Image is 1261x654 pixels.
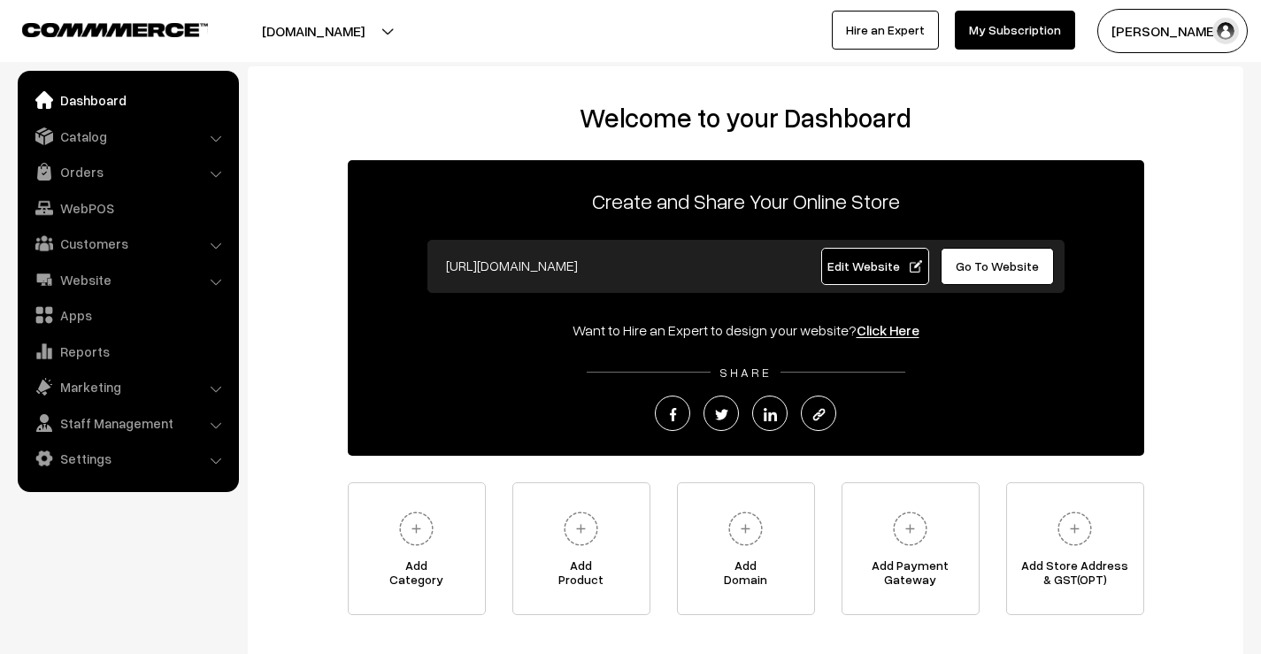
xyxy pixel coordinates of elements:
[857,321,919,339] a: Click Here
[721,504,770,553] img: plus.svg
[22,407,233,439] a: Staff Management
[22,442,233,474] a: Settings
[22,23,208,36] img: COMMMERCE
[348,185,1144,217] p: Create and Share Your Online Store
[557,504,605,553] img: plus.svg
[821,248,929,285] a: Edit Website
[886,504,934,553] img: plus.svg
[1097,9,1248,53] button: [PERSON_NAME]…
[711,365,780,380] span: SHARE
[22,156,233,188] a: Orders
[1212,18,1239,44] img: user
[513,558,650,594] span: Add Product
[22,227,233,259] a: Customers
[22,335,233,367] a: Reports
[1006,482,1144,615] a: Add Store Address& GST(OPT)
[22,264,233,296] a: Website
[348,482,486,615] a: AddCategory
[22,192,233,224] a: WebPOS
[22,120,233,152] a: Catalog
[832,11,939,50] a: Hire an Expert
[956,258,1039,273] span: Go To Website
[22,371,233,403] a: Marketing
[348,319,1144,341] div: Want to Hire an Expert to design your website?
[678,558,814,594] span: Add Domain
[941,248,1055,285] a: Go To Website
[200,9,427,53] button: [DOMAIN_NAME]
[842,558,979,594] span: Add Payment Gateway
[22,18,177,39] a: COMMMERCE
[22,299,233,331] a: Apps
[827,258,922,273] span: Edit Website
[677,482,815,615] a: AddDomain
[22,84,233,116] a: Dashboard
[512,482,650,615] a: AddProduct
[265,102,1226,134] h2: Welcome to your Dashboard
[842,482,980,615] a: Add PaymentGateway
[1007,558,1143,594] span: Add Store Address & GST(OPT)
[392,504,441,553] img: plus.svg
[955,11,1075,50] a: My Subscription
[349,558,485,594] span: Add Category
[1050,504,1099,553] img: plus.svg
